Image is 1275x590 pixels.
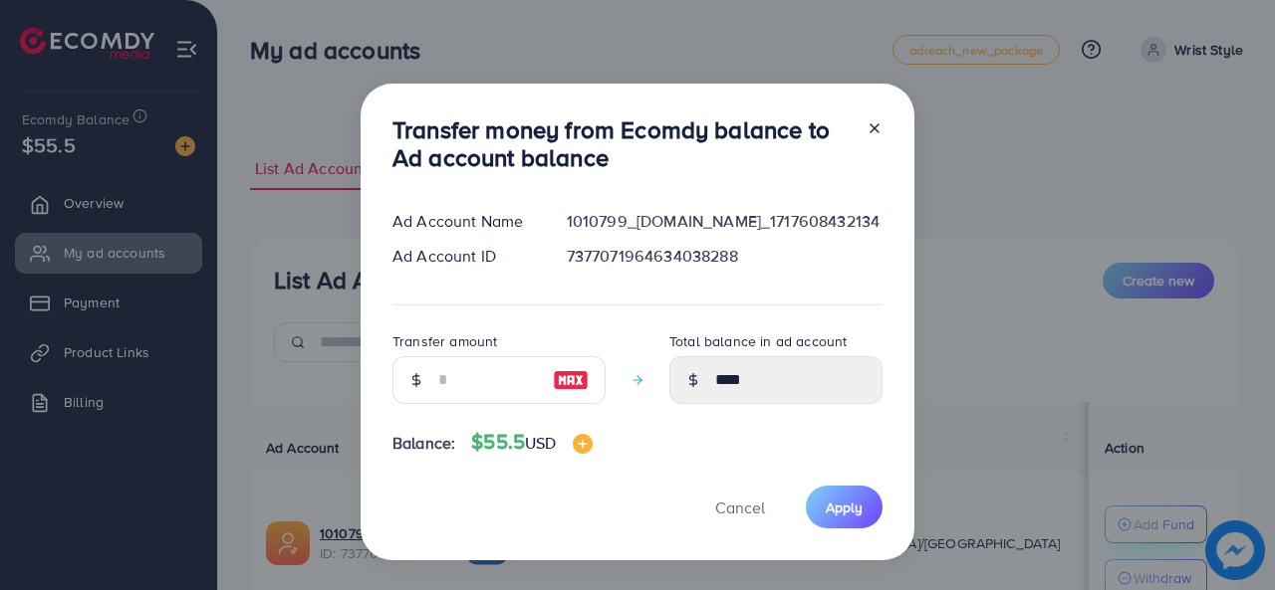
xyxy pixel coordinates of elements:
button: Cancel [690,486,790,528]
span: Balance: [392,432,455,455]
div: 7377071964634038288 [551,245,898,268]
div: Ad Account Name [377,210,551,233]
img: image [553,368,589,392]
span: Apply [826,497,863,517]
label: Total balance in ad account [669,331,847,351]
button: Apply [806,486,883,528]
h3: Transfer money from Ecomdy balance to Ad account balance [392,115,851,173]
h4: $55.5 [471,430,592,455]
label: Transfer amount [392,331,497,351]
img: image [573,434,593,454]
div: Ad Account ID [377,245,551,268]
span: USD [525,432,556,454]
div: 1010799_[DOMAIN_NAME]_1717608432134 [551,210,898,233]
span: Cancel [715,496,765,518]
